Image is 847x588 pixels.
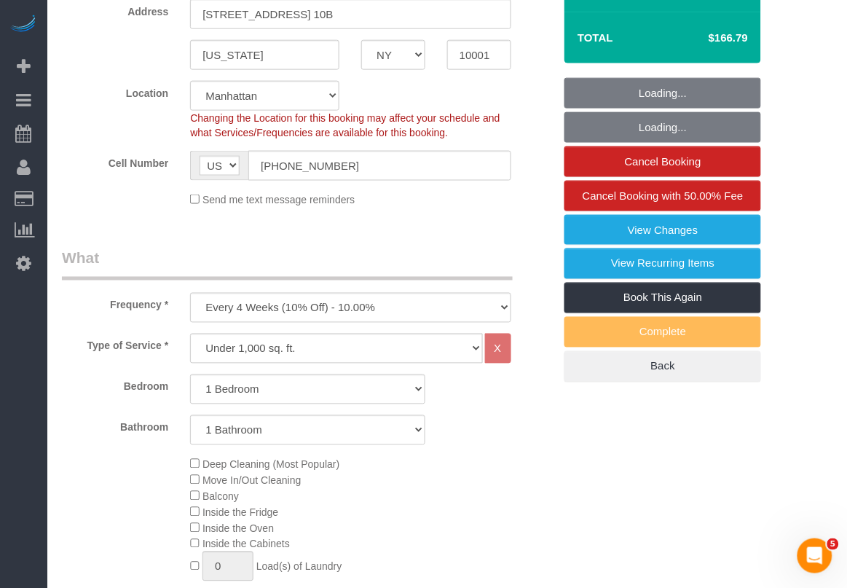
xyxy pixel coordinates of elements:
label: Cell Number [51,151,179,170]
span: Changing the Location for this booking may affect your schedule and what Services/Frequencies are... [190,112,500,138]
label: Bathroom [51,415,179,435]
span: Inside the Fridge [202,507,278,519]
input: Zip Code [447,40,511,70]
legend: What [62,248,513,281]
span: 5 [827,538,839,550]
input: Cell Number [248,151,511,181]
h4: $166.79 [665,32,748,44]
label: Location [51,81,179,101]
span: Move In/Out Cleaning [202,475,301,487]
a: View Recurring Items [564,248,761,279]
span: Send me text message reminders [202,195,355,206]
img: Automaid Logo [9,15,38,35]
a: Book This Again [564,283,761,313]
strong: Total [578,31,613,44]
a: Cancel Booking [564,146,761,177]
label: Type of Service * [51,334,179,353]
label: Bedroom [51,375,179,394]
span: Inside the Cabinets [202,538,290,550]
iframe: Intercom live chat [797,538,832,573]
a: Cancel Booking with 50.00% Fee [564,181,761,211]
a: Back [564,351,761,382]
input: City [190,40,339,70]
span: Balcony [202,491,239,503]
a: View Changes [564,215,761,246]
span: Inside the Oven [202,523,274,535]
label: Frequency * [51,293,179,313]
span: Cancel Booking with 50.00% Fee [583,189,744,202]
span: Deep Cleaning (Most Popular) [202,459,339,471]
span: Load(s) of Laundry [256,561,342,573]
